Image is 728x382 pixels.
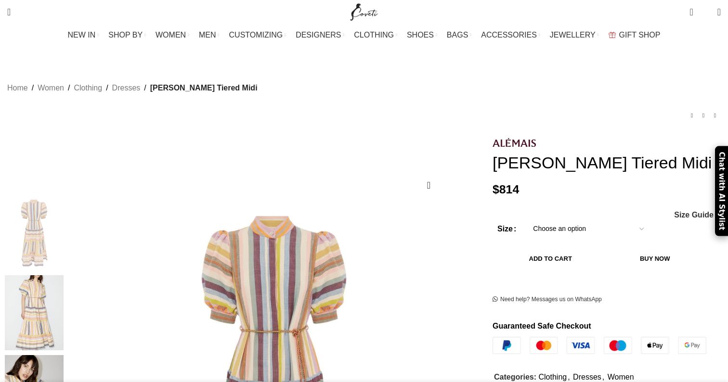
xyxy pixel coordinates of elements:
span: 0 [690,5,698,12]
img: Alemais Josephine Tiered Midi [5,196,64,270]
a: Next product [709,110,721,121]
button: Add to cart [497,249,603,269]
div: My Wishlist [701,2,710,22]
span: DESIGNERS [296,30,341,39]
span: SHOES [407,30,434,39]
span: CUSTOMIZING [229,30,283,39]
img: guaranteed-safe-checkout-bordered.j [493,337,706,354]
a: Women [38,82,64,94]
a: 0 [685,2,698,22]
span: GIFT SHOP [619,30,661,39]
span: JEWELLERY [550,30,596,39]
a: Search [2,2,15,22]
strong: Guaranteed Safe Checkout [493,322,591,330]
span: Categories: [494,373,536,381]
h1: [PERSON_NAME] Tiered Midi [493,153,721,173]
a: MEN [199,25,219,45]
span: $ [493,183,499,196]
a: WOMEN [156,25,189,45]
span: NEW IN [68,30,96,39]
a: SHOP BY [108,25,146,45]
a: CUSTOMIZING [229,25,286,45]
img: Alemais [493,138,536,147]
bdi: 814 [493,183,519,196]
button: Buy now [608,249,702,269]
a: ACCESSORIES [481,25,540,45]
a: Home [7,82,28,94]
span: CLOTHING [354,30,394,39]
img: GiftBag [609,32,616,38]
a: Clothing [74,82,102,94]
span: WOMEN [156,30,186,39]
a: GIFT SHOP [609,25,661,45]
a: Need help? Messages us on WhatsApp [493,296,602,304]
a: DESIGNERS [296,25,344,45]
a: SHOES [407,25,437,45]
span: BAGS [447,30,468,39]
span: SHOP BY [108,30,143,39]
a: JEWELLERY [550,25,599,45]
img: Alemais Josephine Tiered Midi [5,275,64,350]
a: Site logo [348,7,380,15]
span: 0 [702,10,710,17]
span: ACCESSORIES [481,30,537,39]
a: BAGS [447,25,471,45]
a: Previous product [686,110,698,121]
span: MEN [199,30,216,39]
a: NEW IN [68,25,99,45]
a: CLOTHING [354,25,397,45]
span: Size Guide [674,211,714,219]
nav: Breadcrumb [7,82,258,94]
a: Women [608,373,634,381]
label: Size [497,223,516,235]
div: Main navigation [2,25,726,45]
a: Clothing [538,373,567,381]
a: Dresses [573,373,601,381]
a: Dresses [112,82,141,94]
a: Size Guide [674,211,714,219]
span: [PERSON_NAME] Tiered Midi [150,82,258,94]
